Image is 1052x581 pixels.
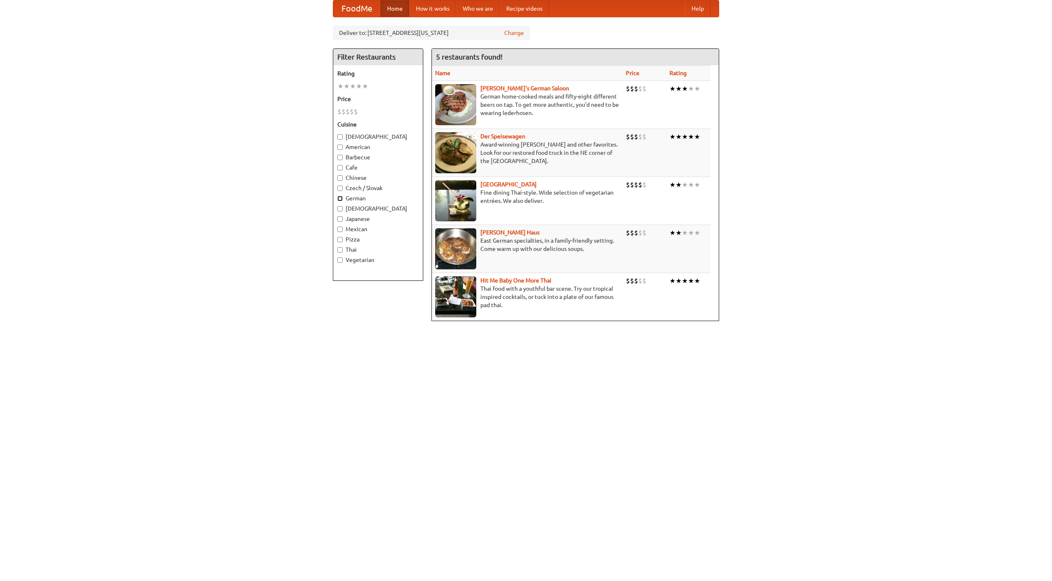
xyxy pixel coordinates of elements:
a: [PERSON_NAME] Haus [480,229,540,236]
a: Change [504,29,524,37]
li: $ [354,107,358,116]
a: FoodMe [333,0,381,17]
li: ★ [688,84,694,93]
li: $ [638,228,642,237]
input: Japanese [337,216,343,222]
li: $ [642,84,646,93]
li: $ [626,276,630,285]
li: $ [634,180,638,189]
label: German [337,194,419,202]
li: ★ [676,276,682,285]
li: ★ [676,84,682,93]
li: ★ [669,180,676,189]
li: ★ [676,180,682,189]
li: ★ [694,180,700,189]
input: Vegetarian [337,257,343,263]
input: [DEMOGRAPHIC_DATA] [337,134,343,140]
img: babythai.jpg [435,276,476,317]
li: $ [634,276,638,285]
label: Vegetarian [337,256,419,264]
li: ★ [694,132,700,141]
label: [DEMOGRAPHIC_DATA] [337,204,419,213]
li: $ [642,276,646,285]
li: ★ [688,180,694,189]
li: $ [634,132,638,141]
li: ★ [669,276,676,285]
label: Czech / Slovak [337,184,419,192]
a: [GEOGRAPHIC_DATA] [480,181,537,188]
img: esthers.jpg [435,84,476,125]
label: Chinese [337,174,419,182]
a: How it works [409,0,456,17]
b: Hit Me Baby One More Thai [480,277,551,284]
li: $ [630,180,634,189]
li: $ [630,132,634,141]
input: Cafe [337,165,343,170]
h5: Price [337,95,419,103]
li: ★ [350,82,356,91]
li: ★ [682,84,688,93]
li: ★ [669,132,676,141]
li: ★ [682,276,688,285]
li: $ [630,84,634,93]
p: Thai food with a youthful bar scene. Try our tropical inspired cocktails, or tuck into a plate of... [435,285,619,309]
b: Der Speisewagen [480,133,525,140]
li: ★ [688,228,694,237]
input: Thai [337,247,343,253]
li: ★ [676,228,682,237]
label: Japanese [337,215,419,223]
li: ★ [682,180,688,189]
li: $ [346,107,350,116]
li: ★ [676,132,682,141]
a: Home [381,0,409,17]
input: Chinese [337,175,343,181]
a: [PERSON_NAME]'s German Saloon [480,85,569,92]
a: Who we are [456,0,500,17]
li: ★ [669,84,676,93]
li: $ [630,228,634,237]
li: ★ [356,82,362,91]
li: $ [638,276,642,285]
li: $ [630,276,634,285]
label: [DEMOGRAPHIC_DATA] [337,133,419,141]
h5: Rating [337,69,419,78]
h4: Filter Restaurants [333,49,423,65]
label: Pizza [337,235,419,243]
input: Pizza [337,237,343,242]
input: Mexican [337,227,343,232]
li: ★ [337,82,344,91]
li: $ [626,132,630,141]
li: $ [642,132,646,141]
p: Fine dining Thai-style. Wide selection of vegetarian entrées. We also deliver. [435,188,619,205]
li: ★ [694,276,700,285]
li: $ [642,180,646,189]
label: Cafe [337,163,419,172]
label: American [337,143,419,151]
img: speisewagen.jpg [435,132,476,173]
input: American [337,145,343,150]
a: Help [685,0,711,17]
p: Award-winning [PERSON_NAME] and other favorites. Look for our restored food truck in the NE corne... [435,140,619,165]
li: $ [634,228,638,237]
li: $ [626,180,630,189]
li: $ [626,228,630,237]
label: Thai [337,246,419,254]
input: [DEMOGRAPHIC_DATA] [337,206,343,211]
li: $ [626,84,630,93]
input: Czech / Slovak [337,186,343,191]
li: $ [638,180,642,189]
li: ★ [688,132,694,141]
input: German [337,196,343,201]
a: Name [435,70,450,76]
li: ★ [682,132,688,141]
img: satay.jpg [435,180,476,221]
ng-pluralize: 5 restaurants found! [436,53,503,61]
li: ★ [344,82,350,91]
li: $ [341,107,346,116]
li: ★ [669,228,676,237]
a: Price [626,70,639,76]
p: East German specialties, in a family-friendly setting. Come warm up with our delicious soups. [435,237,619,253]
li: ★ [694,84,700,93]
